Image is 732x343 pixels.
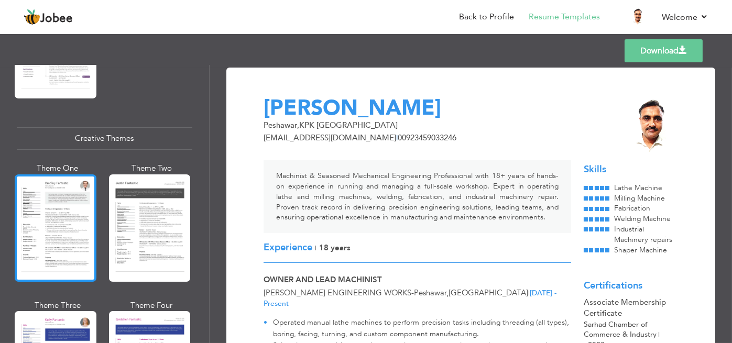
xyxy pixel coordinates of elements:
span: [EMAIL_ADDRESS][DOMAIN_NAME] [264,132,396,143]
span: Fabrication [614,203,650,213]
span: Experience [264,241,312,254]
div: Theme One [17,163,99,174]
img: jobee.io [24,9,40,26]
span: Milling Machine [614,193,665,203]
span: | [396,132,398,143]
div: Theme Three [17,300,99,311]
div: Theme Two [111,163,193,174]
span: Lathe Machine [614,183,662,193]
a: Back to Profile [459,11,514,23]
span: [DATE] - Present [264,288,556,308]
div: [PERSON_NAME] [257,97,613,119]
span: [GEOGRAPHIC_DATA] [449,287,528,298]
a: Welcome [662,11,708,24]
span: Welding Machine [614,214,671,224]
a: Download [625,39,703,62]
img: Pl5FUfK0JtQAAAAASUVORK5CYII= [624,97,678,152]
a: Resume Templates [529,11,600,23]
div: Machinist & Seasoned Mechanical Engineering Professional with 18+ years of hands-on experience in... [264,160,571,233]
span: [PERSON_NAME] Engineering Works [264,287,411,298]
div: Theme Four [111,300,193,311]
span: Associate Membership Certificate [584,297,666,318]
div: Creative Themes [17,127,192,150]
span: Shaper Machine [614,245,667,255]
img: Profile Img [629,8,646,25]
span: 00923459033246 [398,132,456,143]
span: | [528,288,530,298]
span: Owner and Lead Machinist [264,274,382,285]
span: Industrial Machinery repairs [614,224,672,245]
span: - [411,287,414,298]
span: , [297,120,299,130]
span: Peshawar KPK [GEOGRAPHIC_DATA] [264,120,398,130]
div: Skills [584,163,678,176]
span: | [315,243,316,253]
li: Operated manual lathe machines to perform precision tasks including threading (all types), boring... [264,317,571,340]
span: 18 Years [319,242,351,253]
span: Jobee [40,13,73,25]
span: Certifications [584,279,642,292]
span: Sarhad Chamber of Commerce & Industry [584,319,657,340]
span: Peshawar [414,287,446,298]
a: Jobee [24,9,73,26]
span: , [446,287,449,298]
